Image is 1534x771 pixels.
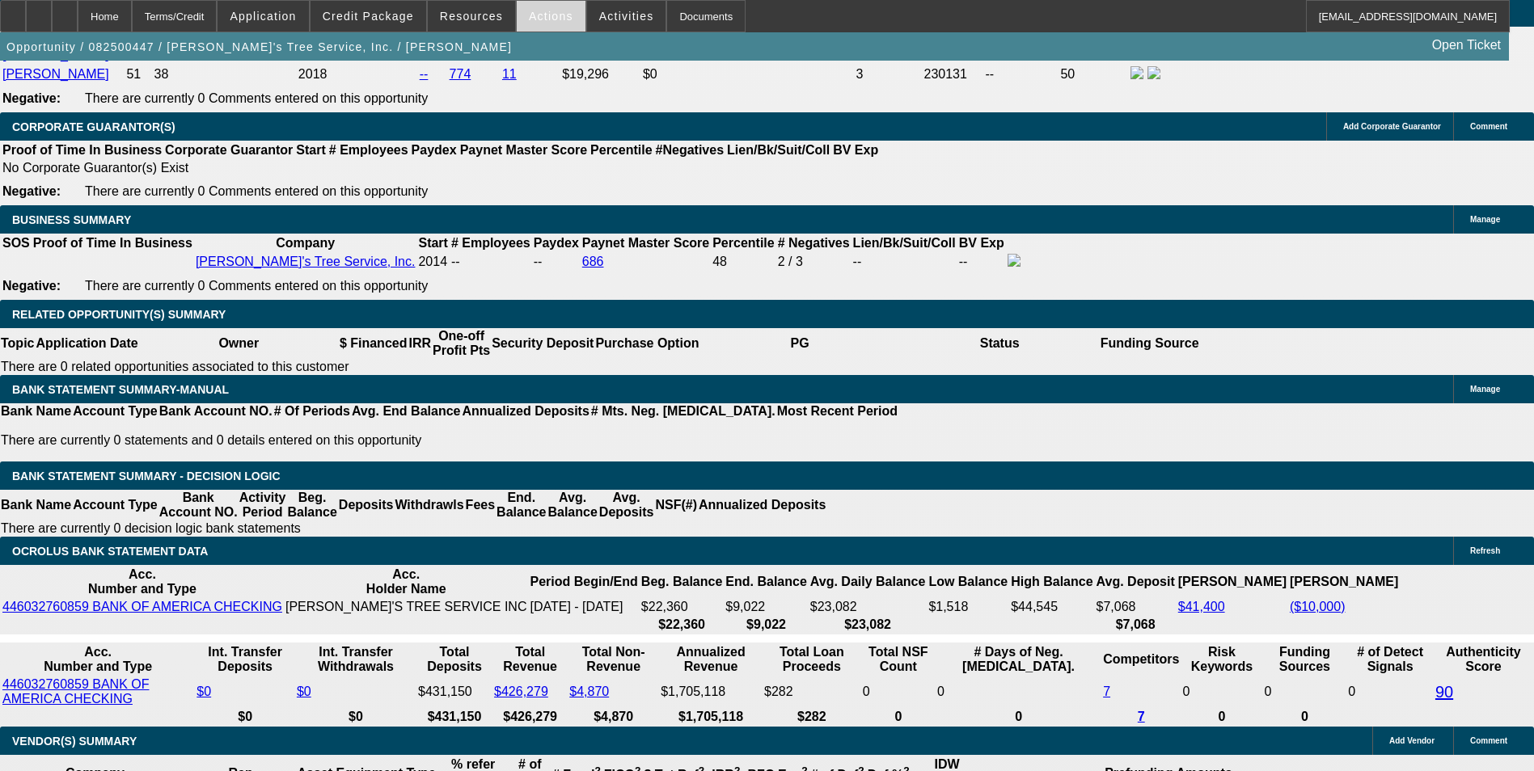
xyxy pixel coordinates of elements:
[1264,709,1346,725] th: 0
[698,490,826,520] th: Annualized Deposits
[417,709,492,725] th: $431,150
[2,677,149,706] a: 446032760859 BANK OF AMERICA CHECKING
[465,490,496,520] th: Fees
[928,599,1008,615] td: $1,518
[298,67,328,81] span: 2018
[296,709,416,725] th: $0
[533,253,580,271] td: --
[139,328,339,359] th: Owner
[296,644,416,675] th: Int. Transfer Withdrawals
[1100,328,1200,359] th: Funding Source
[432,328,491,359] th: One-off Profit Pts
[1130,66,1143,79] img: facebook-icon.png
[408,328,432,359] th: IRR
[809,599,927,615] td: $23,082
[661,685,761,699] div: $1,705,118
[1103,685,1110,698] a: 7
[394,490,464,520] th: Withdrawls
[598,490,655,520] th: Avg. Deposits
[1181,644,1261,675] th: Risk Keywords
[640,599,723,615] td: $22,360
[2,142,163,158] th: Proof of Time In Business
[496,490,547,520] th: End. Balance
[412,143,457,157] b: Paydex
[12,470,281,482] span: Bank Statement Summary - Decision Logic
[440,10,503,23] span: Resources
[1138,710,1145,723] a: 7
[1096,567,1176,597] th: Avg. Deposit
[197,685,211,698] a: $0
[569,685,609,698] a: $4,870
[1010,599,1093,615] td: $44,545
[338,490,395,520] th: Deposits
[985,65,1059,83] td: --
[599,10,654,23] span: Activities
[776,403,898,419] th: Most Recent Period
[218,1,308,32] button: Application
[1096,599,1176,615] td: $7,068
[561,65,640,83] td: $19,296
[900,328,1100,359] th: Status
[2,91,61,105] b: Negative:
[461,403,590,419] th: Annualized Deposits
[853,236,956,250] b: Lien/Bk/Suit/Coll
[1470,385,1500,394] span: Manage
[196,709,294,725] th: $0
[286,490,337,520] th: Beg. Balance
[1181,709,1261,725] th: 0
[311,1,426,32] button: Credit Package
[493,644,567,675] th: Total Revenue
[1008,254,1021,267] img: facebook-icon.png
[936,644,1101,675] th: # Days of Neg. [MEDICAL_DATA].
[158,403,273,419] th: Bank Account NO.
[660,709,762,725] th: $1,705,118
[1264,644,1346,675] th: Funding Sources
[959,236,1004,250] b: BV Exp
[1181,676,1261,707] td: 0
[763,709,860,725] th: $282
[568,709,658,725] th: $4,870
[1264,676,1346,707] td: 0
[417,676,492,707] td: $431,150
[285,599,528,615] td: [PERSON_NAME]'S TREE SERVICE INC
[1347,676,1433,707] td: 0
[12,213,131,226] span: BUSINESS SUMMARY
[587,1,666,32] button: Activities
[640,567,723,597] th: Beg. Balance
[2,184,61,198] b: Negative:
[72,490,158,520] th: Account Type
[1178,600,1225,613] a: $41,400
[936,709,1101,725] th: 0
[1,433,898,448] p: There are currently 0 statements and 0 details entered on this opportunity
[923,65,983,83] td: 230131
[428,1,515,32] button: Resources
[323,10,414,23] span: Credit Package
[547,490,598,520] th: Avg. Balance
[12,383,229,396] span: BANK STATEMENT SUMMARY-MANUAL
[158,490,239,520] th: Bank Account NO.
[534,236,579,250] b: Paydex
[1290,600,1346,613] a: ($10,000)
[418,236,447,250] b: Start
[2,67,109,81] a: [PERSON_NAME]
[1389,736,1435,745] span: Add Vendor
[297,685,311,698] a: $0
[1435,683,1453,701] a: 90
[594,328,699,359] th: Purchase Option
[85,279,428,293] span: There are currently 0 Comments entered on this opportunity
[725,599,807,615] td: $9,022
[12,308,226,321] span: RELATED OPPORTUNITY(S) SUMMARY
[196,255,416,268] a: [PERSON_NAME]'s Tree Service, Inc.
[296,143,325,157] b: Start
[339,328,408,359] th: $ Financed
[712,255,774,269] div: 48
[1096,617,1176,633] th: $7,068
[1010,567,1093,597] th: High Balance
[568,644,658,675] th: Total Non-Revenue
[727,143,830,157] b: Lien/Bk/Suit/Coll
[529,567,638,597] th: Period Begin/End
[852,253,957,271] td: --
[862,676,935,707] td: 0
[1470,215,1500,224] span: Manage
[460,143,587,157] b: Paynet Master Score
